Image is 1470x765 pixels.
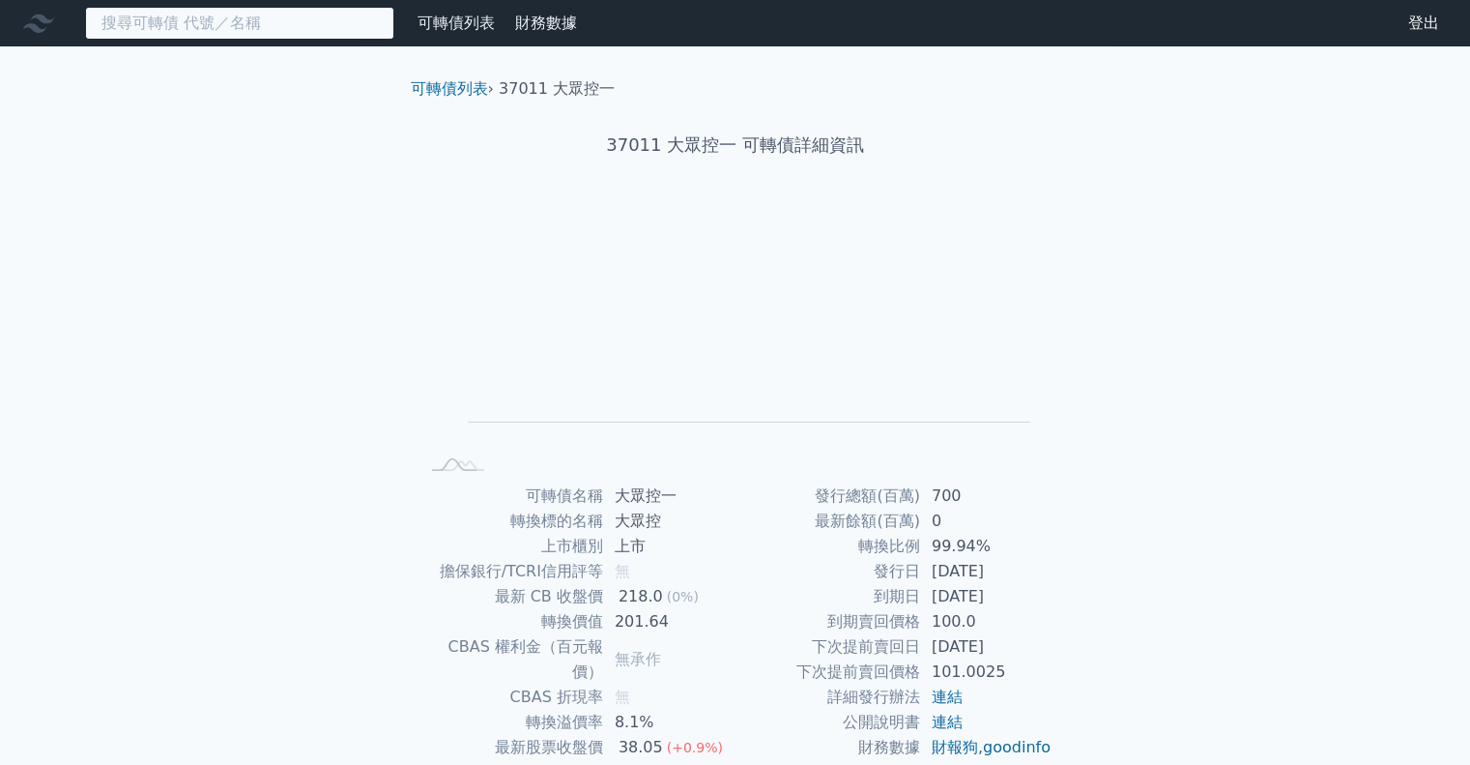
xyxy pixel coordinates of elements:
span: (0%) [667,589,699,604]
a: 財報狗 [932,738,978,756]
a: 連結 [932,713,963,731]
a: 登出 [1393,8,1455,39]
li: 37011 大眾控一 [499,77,615,101]
td: 可轉債名稱 [418,484,603,509]
td: [DATE] [920,559,1052,584]
span: 無承作 [615,650,661,668]
a: 可轉債列表 [418,14,495,32]
td: 下次提前賣回價格 [735,660,920,685]
a: 財務數據 [515,14,577,32]
td: 轉換標的名稱 [418,509,603,534]
td: 99.94% [920,534,1052,559]
td: CBAS 權利金（百元報價） [418,634,603,685]
td: 100.0 [920,609,1052,634]
td: 最新股票收盤價 [418,735,603,760]
a: 可轉債列表 [411,79,488,98]
span: (+0.9%) [667,740,723,755]
td: 財務數據 [735,735,920,760]
td: 詳細發行辦法 [735,685,920,710]
input: 搜尋可轉債 代號／名稱 [85,7,394,40]
td: 上市櫃別 [418,534,603,559]
td: 公開說明書 [735,710,920,735]
td: 發行日 [735,559,920,584]
td: 上市 [603,534,735,559]
td: 下次提前賣回日 [735,634,920,660]
td: 8.1% [603,710,735,735]
td: 轉換溢價率 [418,710,603,735]
td: 大眾控一 [603,484,735,509]
td: , [920,735,1052,760]
div: 38.05 [615,735,667,760]
td: 到期日 [735,584,920,609]
td: [DATE] [920,584,1052,609]
td: CBAS 折現率 [418,685,603,710]
td: 到期賣回價格 [735,609,920,634]
td: 700 [920,484,1052,509]
a: 連結 [932,688,963,706]
span: 無 [615,562,630,580]
td: 轉換價值 [418,609,603,634]
td: 擔保銀行/TCRI信用評等 [418,559,603,584]
td: [DATE] [920,634,1052,660]
span: 無 [615,688,630,706]
td: 大眾控 [603,509,735,534]
a: goodinfo [983,738,1051,756]
td: 最新餘額(百萬) [735,509,920,534]
td: 0 [920,509,1052,534]
td: 最新 CB 收盤價 [418,584,603,609]
li: › [411,77,494,101]
td: 發行總額(百萬) [735,484,920,509]
td: 101.0025 [920,660,1052,685]
div: 218.0 [615,584,667,609]
g: Chart [450,220,1030,451]
td: 201.64 [603,609,735,634]
h1: 37011 大眾控一 可轉債詳細資訊 [395,132,1076,159]
td: 轉換比例 [735,534,920,559]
